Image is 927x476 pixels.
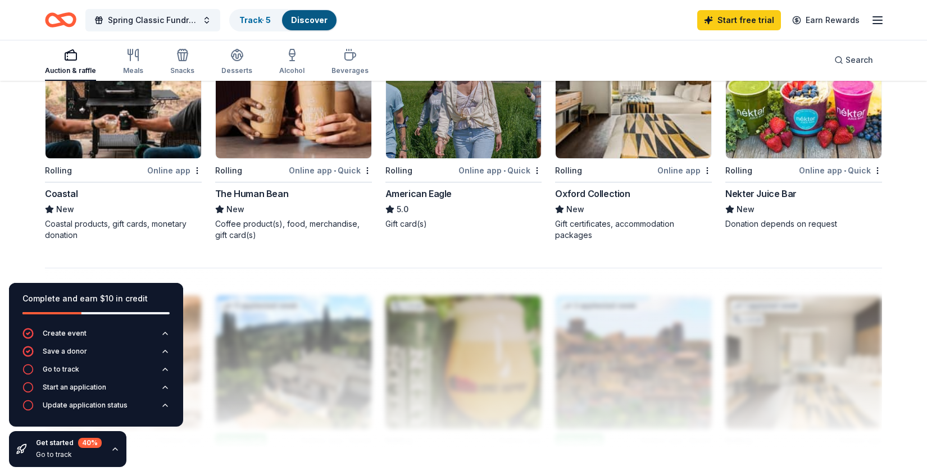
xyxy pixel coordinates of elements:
[123,44,143,81] button: Meals
[555,187,630,200] div: Oxford Collection
[46,25,201,158] img: Image for Coastal
[22,364,170,382] button: Go to track
[566,203,584,216] span: New
[147,163,202,177] div: Online app
[555,164,582,177] div: Rolling
[289,163,372,177] div: Online app Quick
[170,66,194,75] div: Snacks
[170,44,194,81] button: Snacks
[846,53,873,67] span: Search
[78,438,102,448] div: 40 %
[385,187,452,200] div: American Eagle
[555,24,712,241] a: Image for Oxford Collection1 applylast weekLocalRollingOnline appOxford CollectionNewGift certifi...
[22,382,170,400] button: Start an application
[279,66,305,75] div: Alcohol
[43,383,106,392] div: Start an application
[725,24,882,230] a: Image for Nekter Juice Bar6 applieslast weekRollingOnline app•QuickNekter Juice BarNewDonation de...
[697,10,781,30] a: Start free trial
[331,66,369,75] div: Beverages
[45,218,202,241] div: Coastal products, gift cards, monetary donation
[215,187,288,200] div: The Human Bean
[22,346,170,364] button: Save a donor
[221,44,252,81] button: Desserts
[291,15,328,25] a: Discover
[22,292,170,305] div: Complete and earn $10 in credit
[56,203,74,216] span: New
[221,66,252,75] div: Desserts
[216,25,371,158] img: Image for The Human Bean
[215,164,242,177] div: Rolling
[43,329,87,338] div: Create event
[45,164,72,177] div: Rolling
[226,203,244,216] span: New
[45,7,76,33] a: Home
[725,218,882,230] div: Donation depends on request
[45,66,96,75] div: Auction & raffle
[725,164,752,177] div: Rolling
[844,166,846,175] span: •
[43,401,128,410] div: Update application status
[108,13,198,27] span: Spring Classic Fundraiser
[555,218,712,241] div: Gift certificates, accommodation packages
[385,24,542,230] a: Image for American Eagle6 applieslast weekRollingOnline app•QuickAmerican Eagle5.0Gift card(s)
[458,163,542,177] div: Online app Quick
[334,166,336,175] span: •
[386,25,542,158] img: Image for American Eagle
[45,44,96,81] button: Auction & raffle
[385,164,412,177] div: Rolling
[825,49,882,71] button: Search
[279,44,305,81] button: Alcohol
[385,218,542,230] div: Gift card(s)
[799,163,882,177] div: Online app Quick
[45,187,78,200] div: Coastal
[36,450,102,459] div: Go to track
[22,328,170,346] button: Create event
[229,9,338,31] button: Track· 5Discover
[503,166,506,175] span: •
[657,163,712,177] div: Online app
[726,25,881,158] img: Image for Nekter Juice Bar
[785,10,866,30] a: Earn Rewards
[43,347,87,356] div: Save a donor
[85,9,220,31] button: Spring Classic Fundraiser
[239,15,271,25] a: Track· 5
[556,25,711,158] img: Image for Oxford Collection
[45,24,202,241] a: Image for CoastalLocalRollingOnline appCoastalNewCoastal products, gift cards, monetary donation
[737,203,755,216] span: New
[123,66,143,75] div: Meals
[215,218,372,241] div: Coffee product(s), food, merchandise, gift card(s)
[725,187,797,200] div: Nekter Juice Bar
[397,203,408,216] span: 5.0
[22,400,170,418] button: Update application status
[43,365,79,374] div: Go to track
[215,24,372,241] a: Image for The Human Bean3 applieslast weekRollingOnline app•QuickThe Human BeanNewCoffee product(...
[36,438,102,448] div: Get started
[331,44,369,81] button: Beverages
